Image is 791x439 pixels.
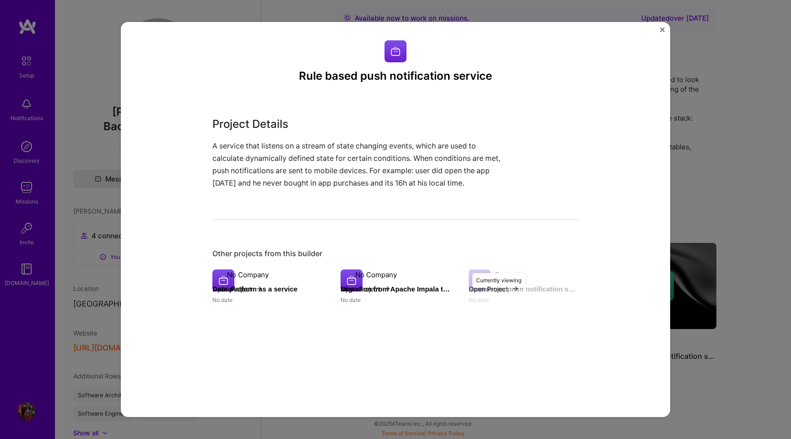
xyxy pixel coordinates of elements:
button: Close [660,27,665,37]
h4: Data platform as a service [212,283,322,295]
div: No date [341,295,450,305]
img: Company logo [385,40,406,62]
img: Company logo [341,269,363,291]
img: arrow-right [512,285,519,292]
img: arrow-right [384,285,391,292]
img: Company logo [469,269,491,291]
div: No date [212,295,322,305]
img: arrow-right [255,285,263,292]
button: Open Project [469,284,519,294]
h3: Project Details [212,116,510,132]
p: A service that listens on a stream of state changing events, which are used to calculate dynamica... [212,140,510,190]
h3: Rule based push notification service [212,70,579,83]
h4: Migration from Apache Impala to Presto Database [341,283,450,295]
img: Company logo [212,269,234,291]
div: No Company [355,270,397,280]
div: Currently viewing [472,273,525,288]
button: Open Project [212,284,263,294]
button: Open Project [341,284,391,294]
div: Other projects from this builder [212,249,579,258]
div: No Company [227,270,269,280]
